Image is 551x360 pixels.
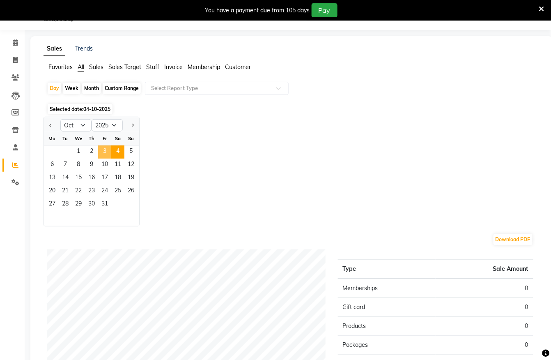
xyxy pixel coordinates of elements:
[47,119,54,132] button: Previous month
[48,63,73,71] span: Favorites
[111,145,124,159] span: 4
[111,145,124,159] div: Saturday, October 4, 2025
[338,260,436,279] th: Type
[338,298,436,317] td: Gift card
[146,63,159,71] span: Staff
[98,145,111,159] div: Friday, October 3, 2025
[63,83,80,94] div: Week
[312,3,337,17] button: Pay
[89,63,103,71] span: Sales
[59,159,72,172] span: 7
[188,63,220,71] span: Membership
[46,172,59,185] div: Monday, October 13, 2025
[124,172,138,185] div: Sunday, October 19, 2025
[72,159,85,172] span: 8
[129,119,136,132] button: Next month
[124,172,138,185] span: 19
[436,279,533,298] td: 0
[85,198,98,211] div: Thursday, October 30, 2025
[98,198,111,211] span: 31
[436,317,533,336] td: 0
[124,159,138,172] div: Sunday, October 12, 2025
[124,145,138,159] span: 5
[85,172,98,185] span: 16
[111,159,124,172] span: 11
[85,172,98,185] div: Thursday, October 16, 2025
[72,198,85,211] div: Wednesday, October 29, 2025
[338,336,436,355] td: Packages
[46,185,59,198] div: Monday, October 20, 2025
[46,198,59,211] div: Monday, October 27, 2025
[83,106,110,112] span: 04-10-2025
[225,63,251,71] span: Customer
[46,132,59,145] div: Mo
[82,83,101,94] div: Month
[98,159,111,172] span: 10
[72,172,85,185] span: 15
[44,42,65,56] a: Sales
[46,172,59,185] span: 13
[164,63,183,71] span: Invoice
[92,119,123,132] select: Select year
[124,159,138,172] span: 12
[108,63,141,71] span: Sales Target
[103,83,141,94] div: Custom Range
[60,119,92,132] select: Select month
[111,185,124,198] span: 25
[59,198,72,211] div: Tuesday, October 28, 2025
[46,185,59,198] span: 20
[111,172,124,185] span: 18
[59,132,72,145] div: Tu
[98,185,111,198] div: Friday, October 24, 2025
[48,104,112,114] span: Selected date:
[72,145,85,159] span: 1
[59,172,72,185] div: Tuesday, October 14, 2025
[85,145,98,159] span: 2
[98,159,111,172] div: Friday, October 10, 2025
[59,159,72,172] div: Tuesday, October 7, 2025
[98,172,111,185] span: 17
[111,172,124,185] div: Saturday, October 18, 2025
[72,185,85,198] div: Wednesday, October 22, 2025
[494,234,533,245] button: Download PDF
[98,185,111,198] span: 24
[436,336,533,355] td: 0
[46,159,59,172] div: Monday, October 6, 2025
[72,159,85,172] div: Wednesday, October 8, 2025
[436,298,533,317] td: 0
[338,279,436,298] td: Memberships
[59,185,72,198] span: 21
[59,185,72,198] div: Tuesday, October 21, 2025
[436,260,533,279] th: Sale Amount
[72,198,85,211] span: 29
[46,159,59,172] span: 6
[338,317,436,336] td: Products
[98,198,111,211] div: Friday, October 31, 2025
[98,145,111,159] span: 3
[72,132,85,145] div: We
[75,45,93,52] a: Trends
[124,185,138,198] span: 26
[72,185,85,198] span: 22
[111,185,124,198] div: Saturday, October 25, 2025
[124,145,138,159] div: Sunday, October 5, 2025
[59,198,72,211] span: 28
[98,132,111,145] div: Fr
[85,185,98,198] div: Thursday, October 23, 2025
[111,132,124,145] div: Sa
[48,83,61,94] div: Day
[46,198,59,211] span: 27
[124,185,138,198] div: Sunday, October 26, 2025
[78,63,84,71] span: All
[111,159,124,172] div: Saturday, October 11, 2025
[85,185,98,198] span: 23
[85,198,98,211] span: 30
[85,159,98,172] div: Thursday, October 9, 2025
[124,132,138,145] div: Su
[205,6,310,15] div: You have a payment due from 105 days
[85,145,98,159] div: Thursday, October 2, 2025
[59,172,72,185] span: 14
[72,145,85,159] div: Wednesday, October 1, 2025
[85,159,98,172] span: 9
[98,172,111,185] div: Friday, October 17, 2025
